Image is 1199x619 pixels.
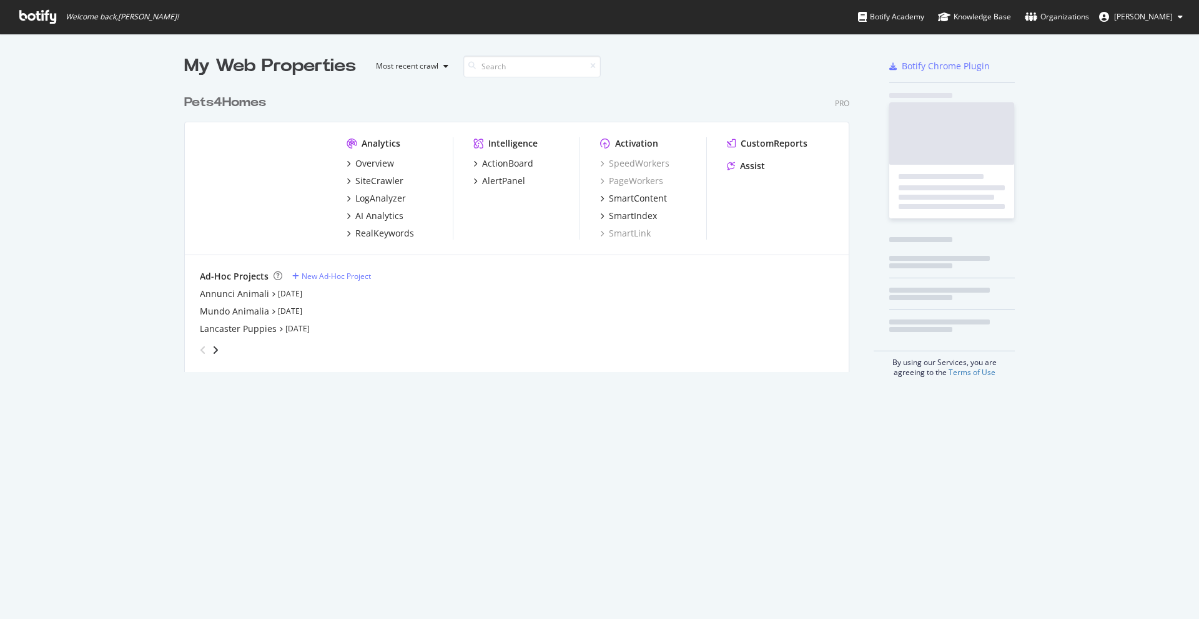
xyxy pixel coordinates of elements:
[347,227,414,240] a: RealKeywords
[727,160,765,172] a: Assist
[200,270,269,283] div: Ad-Hoc Projects
[1025,11,1089,23] div: Organizations
[727,137,807,150] a: CustomReports
[609,192,667,205] div: SmartContent
[473,175,525,187] a: AlertPanel
[355,227,414,240] div: RealKeywords
[347,157,394,170] a: Overview
[211,344,220,356] div: angle-right
[184,54,356,79] div: My Web Properties
[200,137,327,238] img: www.pets4homes.co.uk
[615,137,658,150] div: Activation
[278,306,302,316] a: [DATE]
[889,60,990,72] a: Botify Chrome Plugin
[473,157,533,170] a: ActionBoard
[200,288,269,300] a: Annunci Animali
[600,210,657,222] a: SmartIndex
[184,94,271,112] a: Pets4Homes
[482,157,533,170] div: ActionBoard
[355,210,403,222] div: AI Analytics
[600,227,651,240] a: SmartLink
[463,56,601,77] input: Search
[200,323,277,335] a: Lancaster Puppies
[482,175,525,187] div: AlertPanel
[347,192,406,205] a: LogAnalyzer
[1114,11,1173,22] span: Norbert Hires
[600,175,663,187] a: PageWorkers
[741,137,807,150] div: CustomReports
[285,323,310,334] a: [DATE]
[302,271,371,281] div: New Ad-Hoc Project
[938,11,1011,23] div: Knowledge Base
[362,137,400,150] div: Analytics
[355,175,403,187] div: SiteCrawler
[488,137,538,150] div: Intelligence
[609,210,657,222] div: SmartIndex
[66,12,179,22] span: Welcome back, [PERSON_NAME] !
[902,60,990,72] div: Botify Chrome Plugin
[858,11,924,23] div: Botify Academy
[195,340,211,360] div: angle-left
[347,175,403,187] a: SiteCrawler
[292,271,371,281] a: New Ad-Hoc Project
[949,367,995,378] a: Terms of Use
[835,98,849,109] div: Pro
[740,160,765,172] div: Assist
[347,210,403,222] a: AI Analytics
[278,288,302,299] a: [DATE]
[1089,7,1193,27] button: [PERSON_NAME]
[874,351,1015,378] div: By using our Services, you are agreeing to the
[184,79,859,372] div: grid
[200,305,269,318] a: Mundo Animalia
[355,192,406,205] div: LogAnalyzer
[600,192,667,205] a: SmartContent
[355,157,394,170] div: Overview
[376,62,438,70] div: Most recent crawl
[366,56,453,76] button: Most recent crawl
[184,94,266,112] div: Pets4Homes
[600,157,669,170] a: SpeedWorkers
